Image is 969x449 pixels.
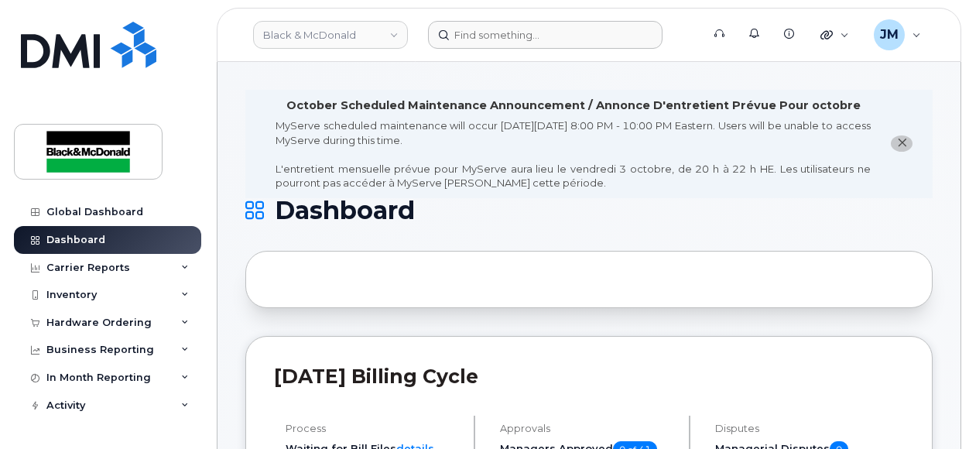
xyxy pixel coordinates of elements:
[891,135,913,152] button: close notification
[286,98,861,114] div: October Scheduled Maintenance Announcement / Annonce D'entretient Prévue Pour octobre
[286,423,461,434] h4: Process
[274,365,904,388] h2: [DATE] Billing Cycle
[500,423,675,434] h4: Approvals
[715,423,904,434] h4: Disputes
[276,118,871,190] div: MyServe scheduled maintenance will occur [DATE][DATE] 8:00 PM - 10:00 PM Eastern. Users will be u...
[275,199,415,222] span: Dashboard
